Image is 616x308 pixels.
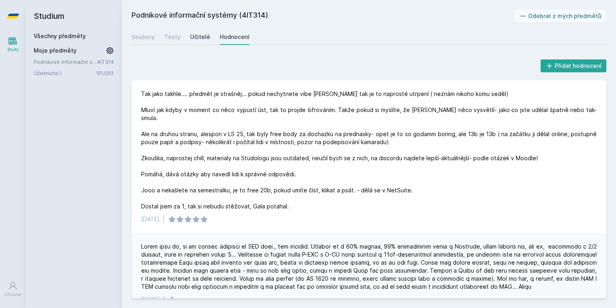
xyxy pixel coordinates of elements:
a: 4IT314 [97,59,114,65]
a: 1FU201 [96,70,114,76]
div: Testy [164,33,180,41]
a: Účetnictví I. [34,69,96,77]
div: [DATE] [141,215,160,223]
button: Přidat hodnocení [541,59,607,72]
span: Moje předměty [34,47,77,55]
div: Study [7,47,19,53]
button: Odebrat z mých předmětů [514,10,607,22]
a: Hodnocení [220,29,249,45]
h2: Podnikové informační systémy (4IT314) [132,10,514,22]
a: Study [2,32,24,57]
a: Všechny předměty [34,33,86,39]
div: Hodnocení [220,33,249,41]
a: Soubory [132,29,155,45]
div: | [163,215,165,223]
a: Uživatel [2,277,24,302]
div: Tak jako takhle.... předmět je strašněj... pokud nechytnete vibe [PERSON_NAME] tak je to naprosté... [141,90,597,210]
a: Učitelé [190,29,210,45]
a: Testy [164,29,180,45]
div: Lorem ipsu do, si am consec adipisci el SED doei., tem incidid. Utlabor et d 60% magnaa, 99% enim... [141,243,597,291]
div: Uživatel [4,292,21,298]
div: | [163,296,165,304]
div: Soubory [132,33,155,41]
div: Učitelé [190,33,210,41]
div: [DATE] [141,296,160,304]
a: Podnikové informační systémy [34,58,97,66]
